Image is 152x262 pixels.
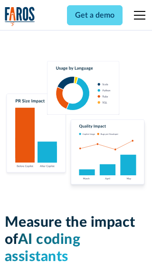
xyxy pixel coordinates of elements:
[5,7,35,26] a: home
[5,7,35,26] img: Logo of the analytics and reporting company Faros.
[67,5,123,25] a: Get a demo
[128,4,147,27] div: menu
[5,61,148,191] img: Charts tracking GitHub Copilot's usage and impact on velocity and quality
